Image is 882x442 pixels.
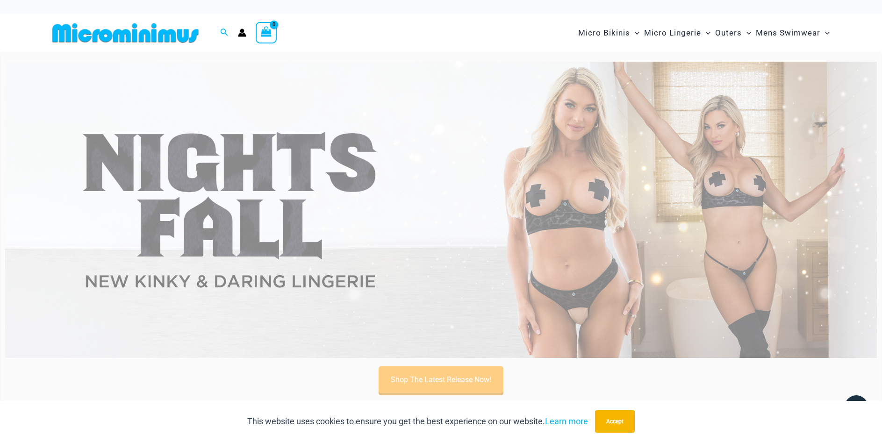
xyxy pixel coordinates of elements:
[220,27,229,39] a: Search icon link
[5,62,877,358] img: Night's Fall Silver Leopard Pack
[238,29,246,37] a: Account icon link
[756,21,820,45] span: Mens Swimwear
[630,21,639,45] span: Menu Toggle
[256,22,277,43] a: View Shopping Cart, empty
[379,366,503,393] a: Shop The Latest Release Now!
[701,21,710,45] span: Menu Toggle
[545,416,588,426] a: Learn more
[642,19,713,47] a: Micro LingerieMenu ToggleMenu Toggle
[753,19,832,47] a: Mens SwimwearMenu ToggleMenu Toggle
[820,21,830,45] span: Menu Toggle
[644,21,701,45] span: Micro Lingerie
[574,17,834,49] nav: Site Navigation
[247,414,588,428] p: This website uses cookies to ensure you get the best experience on our website.
[578,21,630,45] span: Micro Bikinis
[742,21,751,45] span: Menu Toggle
[715,21,742,45] span: Outers
[595,410,635,433] button: Accept
[49,22,202,43] img: MM SHOP LOGO FLAT
[713,19,753,47] a: OutersMenu ToggleMenu Toggle
[576,19,642,47] a: Micro BikinisMenu ToggleMenu Toggle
